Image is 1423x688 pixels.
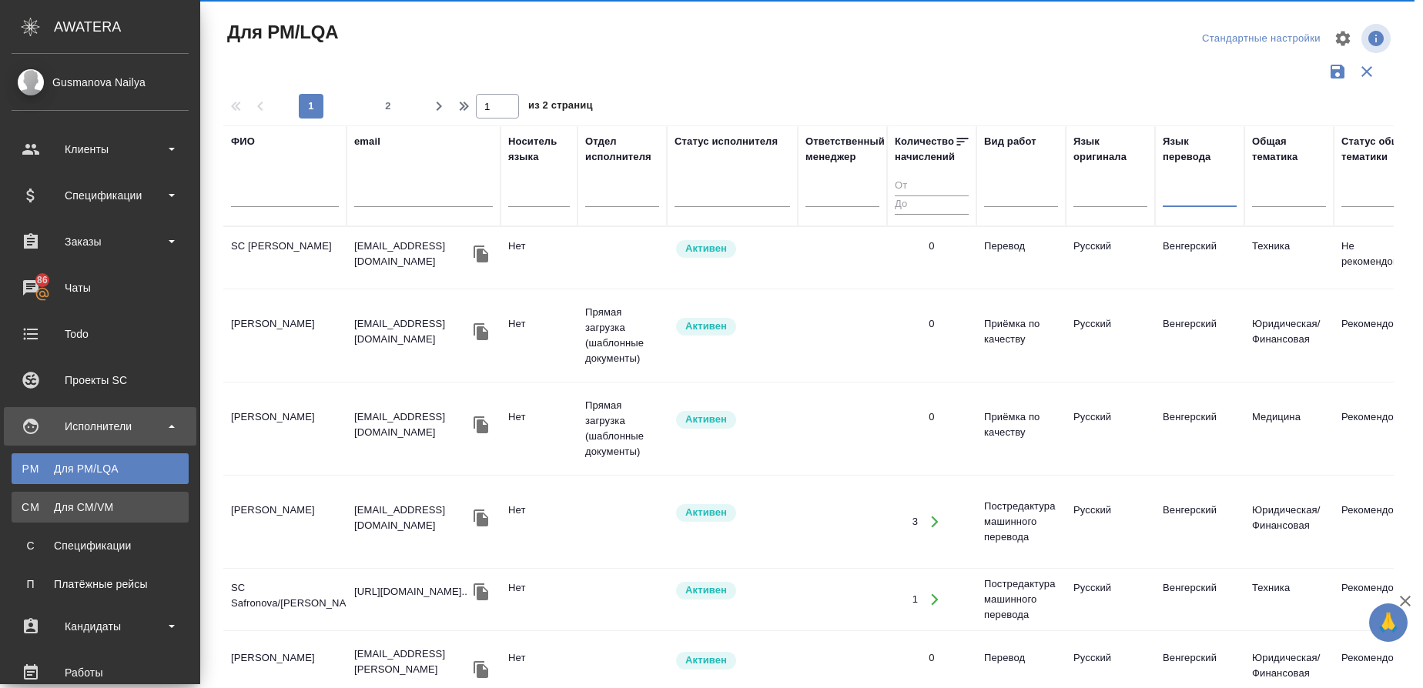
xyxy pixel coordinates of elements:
[895,177,969,196] input: От
[12,415,189,438] div: Исполнители
[1352,57,1381,86] button: Сбросить фильтры
[12,453,189,484] a: PMДля PM/LQA
[501,495,578,549] td: Нет
[1369,603,1408,642] button: 🙏
[376,94,400,119] button: 2
[1198,27,1324,51] div: split button
[354,584,467,599] p: [URL][DOMAIN_NAME]..
[354,503,470,533] p: [EMAIL_ADDRESS][DOMAIN_NAME]
[578,297,667,374] td: Прямая загрузка (шаблонные документы)
[12,74,189,91] div: Gusmanova Nailya
[19,499,181,515] div: Для CM/VM
[223,20,338,45] span: Для PM/LQA
[12,369,189,392] div: Проекты SC
[4,361,196,399] a: Проекты SC
[1375,606,1401,639] span: 🙏
[354,316,470,347] p: [EMAIL_ADDRESS][DOMAIN_NAME]
[976,569,1066,630] td: Постредактура машинного перевода
[1066,495,1155,549] td: Русский
[1155,231,1244,285] td: Венгерский
[1244,231,1334,285] td: Техника
[501,402,578,456] td: Нет
[675,134,778,149] div: Статус исполнителя
[675,409,790,430] div: Рядовой исполнитель: назначай с учетом рейтинга
[685,505,727,520] p: Активен
[19,576,181,592] div: Платёжные рейсы
[685,319,727,334] p: Активен
[976,402,1066,456] td: Приёмка по качеству
[508,134,570,165] div: Носитель языка
[912,592,918,607] div: 1
[1155,573,1244,626] td: Венгерский
[685,653,727,668] p: Активен
[470,413,493,436] button: Скопировать
[1341,134,1415,165] div: Статус общей тематики
[231,134,255,149] div: ФИО
[1334,402,1423,456] td: Рекомендован
[675,580,790,601] div: Рядовой исполнитель: назначай с учетом рейтинга
[470,580,493,603] button: Скопировать
[354,409,470,440] p: [EMAIL_ADDRESS][DOMAIN_NAME]
[354,134,380,149] div: email
[976,309,1066,362] td: Приёмка по качеству
[1066,309,1155,362] td: Русский
[1361,24,1394,53] span: Посмотреть информацию
[470,658,493,681] button: Скопировать
[1163,134,1237,165] div: Язык перевода
[1244,402,1334,456] td: Медицина
[675,650,790,671] div: Рядовой исполнитель: назначай с учетом рейтинга
[12,492,189,523] a: CMДля CM/VM
[895,195,969,215] input: До
[1155,309,1244,362] td: Венгерский
[470,506,493,529] button: Скопировать
[805,134,885,165] div: Ответственный менеджер
[12,138,189,161] div: Клиенты
[675,503,790,523] div: Рядовой исполнитель: назначай с учетом рейтинга
[501,573,578,626] td: Нет
[223,309,347,362] td: [PERSON_NAME]
[984,134,1036,149] div: Вид работ
[376,99,400,114] span: 2
[12,661,189,684] div: Работы
[54,12,200,42] div: AWATERA
[1073,134,1147,165] div: Язык оригинала
[1324,20,1361,57] span: Настроить таблицу
[578,390,667,467] td: Прямая загрузка (шаблонные документы)
[1334,495,1423,549] td: Рекомендован
[12,615,189,638] div: Кандидаты
[12,322,189,346] div: Todo
[685,241,727,256] p: Активен
[4,269,196,307] a: 86Чаты
[12,184,189,207] div: Спецификации
[19,538,181,553] div: Спецификации
[12,230,189,253] div: Заказы
[223,231,347,285] td: SC [PERSON_NAME]
[470,320,493,343] button: Скопировать
[976,491,1066,553] td: Постредактура машинного перевода
[895,134,955,165] div: Количество начислений
[501,309,578,362] td: Нет
[919,584,950,616] button: Открыть работы
[12,569,189,599] a: ППлатёжные рейсы
[1066,402,1155,456] td: Русский
[1066,573,1155,626] td: Русский
[1334,231,1423,285] td: Не рекомендован
[223,573,347,626] td: SC Safronova/[PERSON_NAME]/[PERSON_NAME]
[1334,573,1423,626] td: Рекомендован
[929,650,934,666] div: 0
[4,315,196,353] a: Todo
[675,239,790,259] div: Рядовой исполнитель: назначай с учетом рейтинга
[929,409,934,425] div: 0
[470,242,493,266] button: Скопировать
[1244,495,1334,549] td: Юридическая/Финансовая
[19,461,181,476] div: Для PM/LQA
[919,506,950,538] button: Открыть работы
[1323,57,1352,86] button: Сохранить фильтры
[1252,134,1326,165] div: Общая тематика
[528,96,593,119] span: из 2 страниц
[675,316,790,337] div: Рядовой исполнитель: назначай с учетом рейтинга
[1155,402,1244,456] td: Венгерский
[976,231,1066,285] td: Перевод
[585,134,659,165] div: Отдел исполнителя
[12,530,189,561] a: ССпецификации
